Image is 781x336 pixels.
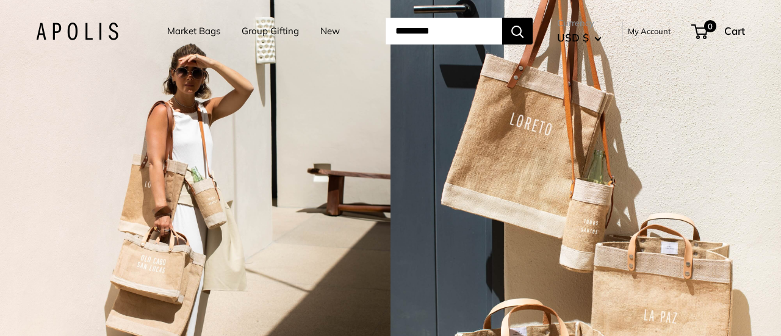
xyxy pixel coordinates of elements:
[36,23,118,40] img: Apolis
[502,18,533,45] button: Search
[704,20,716,32] span: 0
[557,15,602,32] span: Currency
[167,23,220,40] a: Market Bags
[320,23,340,40] a: New
[628,24,671,38] a: My Account
[242,23,299,40] a: Group Gifting
[557,31,589,44] span: USD $
[693,21,745,41] a: 0 Cart
[386,18,502,45] input: Search...
[557,28,602,48] button: USD $
[724,24,745,37] span: Cart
